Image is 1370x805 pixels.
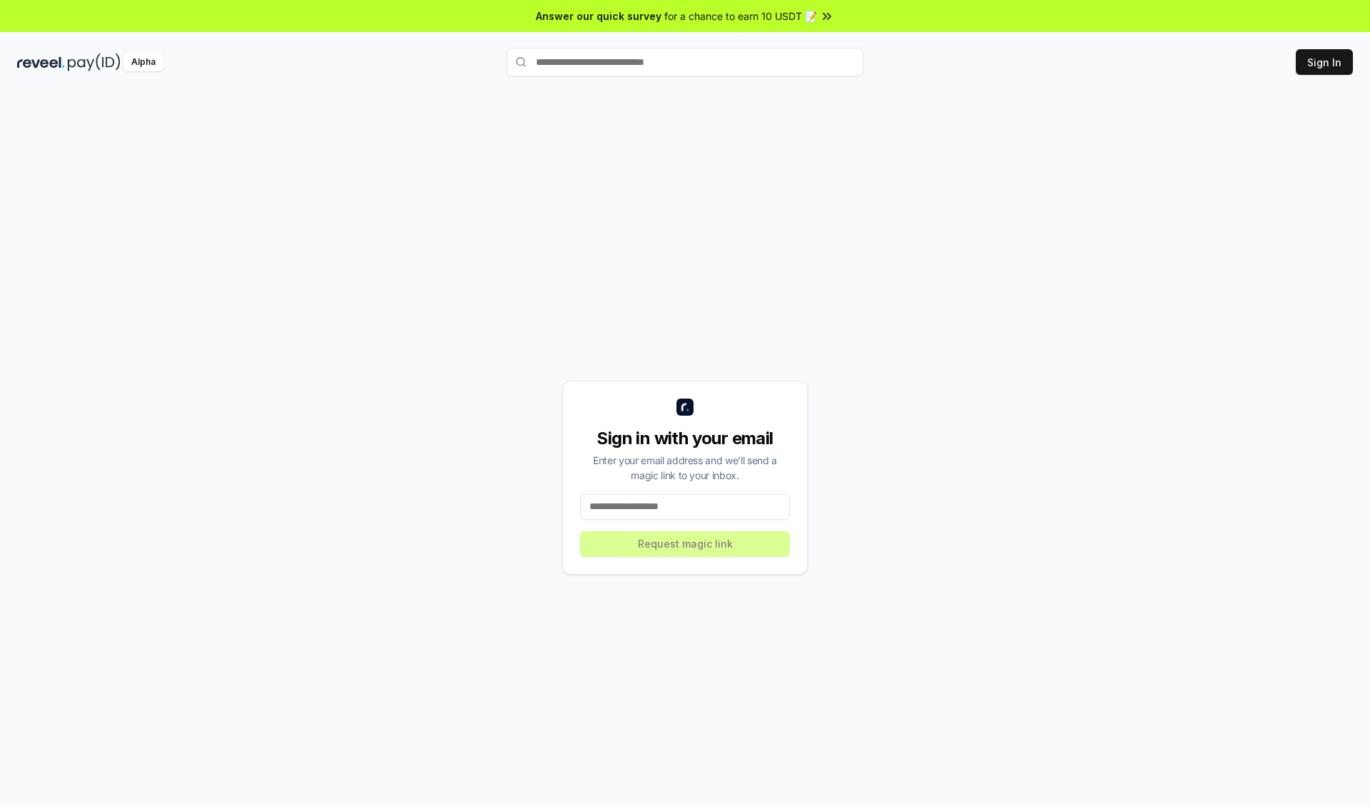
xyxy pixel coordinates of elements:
span: Answer our quick survey [536,9,661,24]
div: Sign in with your email [580,427,790,450]
img: logo_small [676,399,694,416]
img: reveel_dark [17,53,65,71]
div: Enter your email address and we’ll send a magic link to your inbox. [580,453,790,483]
span: for a chance to earn 10 USDT 📝 [664,9,817,24]
div: Alpha [123,53,163,71]
button: Sign In [1296,49,1353,75]
img: pay_id [68,53,121,71]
